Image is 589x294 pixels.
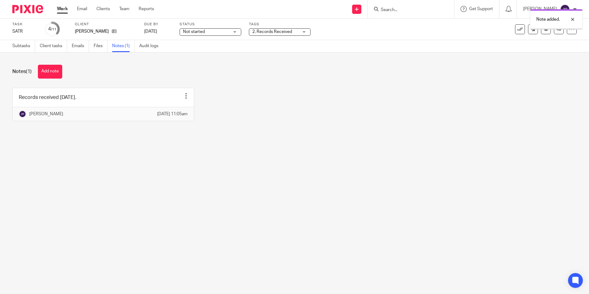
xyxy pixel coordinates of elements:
a: Reports [139,6,154,12]
div: 4 [48,26,56,33]
a: Clients [96,6,110,12]
p: [PERSON_NAME] [29,111,63,117]
span: (1) [26,69,32,74]
label: Status [180,22,241,27]
p: [PERSON_NAME] [75,28,109,35]
a: Notes (1) [112,40,135,52]
span: 2. Records Received [252,30,292,34]
a: Work [57,6,68,12]
p: Note added. [536,16,560,22]
img: svg%3E [560,4,570,14]
a: Email [77,6,87,12]
h1: Notes [12,68,32,75]
button: Add note [38,65,62,79]
a: Emails [72,40,89,52]
a: Client tasks [40,40,67,52]
a: Audit logs [139,40,163,52]
span: [DATE] [144,29,157,34]
div: SATR [12,28,37,35]
label: Due by [144,22,172,27]
img: svg%3E [19,110,26,118]
label: Tags [249,22,311,27]
span: Not started [183,30,205,34]
a: Subtasks [12,40,35,52]
a: Team [119,6,129,12]
a: Files [94,40,108,52]
p: [DATE] 11:05am [157,111,188,117]
img: Pixie [12,5,43,13]
small: /11 [51,28,56,31]
label: Task [12,22,37,27]
label: Client [75,22,136,27]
